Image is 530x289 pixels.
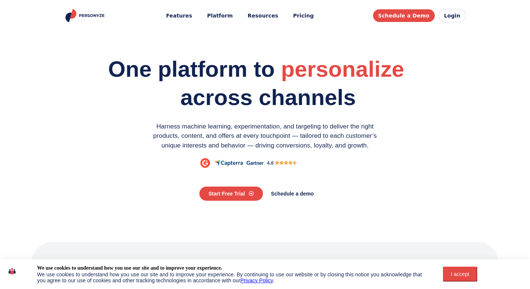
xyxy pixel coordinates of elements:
[199,187,263,201] a: Start Free Trial
[284,159,288,166] i: 
[64,9,107,22] img: Personyze
[443,267,477,282] button: I accept
[240,277,273,283] a: Privacy Policy
[144,122,386,150] p: Harness machine learning, experimentation, and targeting to deliver the right products, content, ...
[293,159,297,166] i: 
[180,85,356,110] span: across channels
[37,271,427,283] div: We use cookies to understand how you use our site and to improve your experience. By continuing t...
[267,159,274,167] div: 4.6
[208,191,245,196] span: Start Free Trial
[439,9,466,22] a: Login
[161,9,319,23] nav: Main menu
[275,159,298,166] div: 4.5/5
[64,9,107,22] a: Personyze home
[271,191,314,196] span: Schedule a demo
[275,159,279,166] i: 
[447,271,472,277] div: I accept
[279,159,284,166] i: 
[161,9,197,23] button: Features
[57,4,473,28] header: Personyze site header
[373,9,435,22] a: Schedule a Demo
[202,9,238,23] a: Platform
[242,9,283,23] button: Resources
[108,57,275,82] span: One platform to
[37,265,222,271] div: We use cookies to understand how you use our site and to improve your experience.
[288,9,319,23] a: Pricing
[9,265,16,277] img: icon
[288,159,293,166] i: 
